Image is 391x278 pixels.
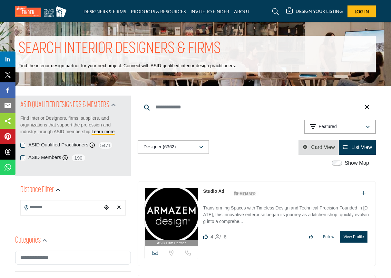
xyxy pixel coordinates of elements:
h2: ASID QUALIFIED DESIGNERS & MEMBERS [20,99,109,111]
button: Like listing [305,231,317,242]
button: Designer (6362) [138,140,209,154]
a: PRODUCTS & RESOURCES [131,9,186,14]
div: Choose your current location [102,201,111,215]
a: View Card [302,144,335,150]
button: Follow [319,231,338,242]
img: ASID Members Badge Icon [230,190,259,198]
img: Studio Ad [145,188,198,240]
li: List View [339,140,376,155]
a: Transforming Spaces with Timeless Design and Technical Precision Founded in [DATE], this innovati... [203,201,369,226]
p: Featured [319,124,337,130]
div: DESIGN YOUR LISTING [286,8,343,15]
div: Clear search location [114,201,124,215]
a: ABOUT [234,9,249,14]
button: View Profile [340,231,367,243]
i: Likes [203,234,208,239]
div: Followers [215,233,227,241]
input: Search Location [21,201,102,214]
a: Search [266,6,283,17]
a: DESIGNERS & FIRMS [83,9,126,14]
label: ASID Qualified Practitioners [28,141,88,149]
span: 190 [71,154,86,162]
input: ASID Members checkbox [20,155,25,160]
input: Search Category [15,251,131,264]
p: Studio Ad [203,188,224,195]
img: Site Logo [15,6,70,17]
a: INVITE TO FINDER [191,9,229,14]
a: View List [343,144,372,150]
a: Studio Ad [203,189,224,194]
span: 5471 [98,141,113,149]
h2: Distance Filter [20,184,54,196]
label: ASID Members [28,154,61,161]
a: Learn more [92,129,115,134]
p: Find Interior Designers, firms, suppliers, and organizations that support the profession and indu... [20,115,126,135]
span: List View [351,144,372,150]
span: 8 [224,234,227,239]
span: 4 [210,234,213,239]
input: ASID Qualified Practitioners checkbox [20,143,25,148]
li: Card View [298,140,339,155]
button: Featured [304,120,376,134]
a: ASID Firm Partner [145,188,198,246]
span: Card View [311,144,335,150]
span: Log In [355,9,369,14]
p: Designer (6362) [143,144,176,150]
h5: DESIGN YOUR LISTING [296,8,343,14]
p: Transforming Spaces with Timeless Design and Technical Precision Founded in [DATE], this innovati... [203,205,369,226]
p: Find the interior design partner for your next project. Connect with ASID-qualified interior desi... [18,63,236,69]
a: Add To List [361,190,366,196]
button: Log In [347,5,376,17]
input: Search Keyword [138,99,376,115]
span: ASID Firm Partner [157,240,186,246]
h2: Categories [15,235,41,246]
h1: SEARCH INTERIOR DESIGNERS & FIRMS [18,39,221,59]
label: Show Map [345,159,369,167]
